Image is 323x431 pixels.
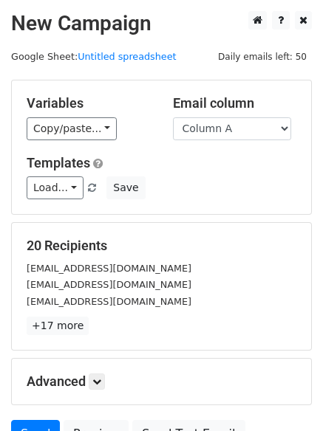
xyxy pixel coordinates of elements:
[27,296,191,307] small: [EMAIL_ADDRESS][DOMAIN_NAME]
[27,155,90,170] a: Templates
[27,95,151,111] h5: Variables
[11,51,177,62] small: Google Sheet:
[173,95,297,111] h5: Email column
[213,49,312,65] span: Daily emails left: 50
[249,360,323,431] iframe: Chat Widget
[213,51,312,62] a: Daily emails left: 50
[106,176,145,199] button: Save
[27,317,89,335] a: +17 more
[11,11,312,36] h2: New Campaign
[78,51,176,62] a: Untitled spreadsheet
[27,117,117,140] a: Copy/paste...
[27,263,191,274] small: [EMAIL_ADDRESS][DOMAIN_NAME]
[27,373,296,390] h5: Advanced
[27,238,296,254] h5: 20 Recipients
[27,176,84,199] a: Load...
[27,279,191,290] small: [EMAIL_ADDRESS][DOMAIN_NAME]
